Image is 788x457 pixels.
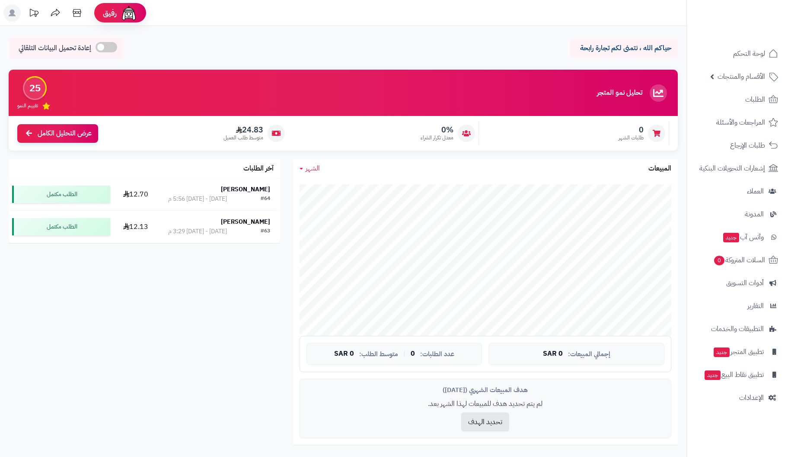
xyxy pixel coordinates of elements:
span: متوسط طلب العميل [223,134,263,142]
span: رفيق [103,8,117,18]
a: تطبيق نقاط البيعجديد [692,364,783,385]
span: معدل تكرار الشراء [421,134,453,142]
div: الطلب مكتمل [12,218,110,235]
a: تطبيق المتجرجديد [692,341,783,362]
span: المراجعات والأسئلة [716,116,765,129]
span: جديد [705,370,721,380]
td: 12.70 [114,178,158,210]
span: المدونة [745,208,764,220]
a: إشعارات التحويلات البنكية [692,158,783,179]
a: العملاء [692,181,783,202]
span: 0 [714,256,724,265]
span: الشهر [306,163,320,174]
span: طلبات الإرجاع [730,139,765,151]
span: التقارير [747,300,764,312]
div: #63 [261,227,270,236]
a: المراجعات والأسئلة [692,112,783,133]
a: وآتس آبجديد [692,227,783,248]
span: طلبات الشهر [619,134,644,142]
span: التطبيقات والخدمات [711,323,764,335]
span: 0% [421,125,453,135]
span: تطبيق نقاط البيع [704,369,764,381]
span: متوسط الطلب: [359,351,398,358]
span: إشعارات التحويلات البنكية [699,162,765,174]
a: تحديثات المنصة [23,4,45,24]
img: logo-2.png [729,24,780,42]
a: الطلبات [692,89,783,110]
span: 24.83 [223,125,263,135]
div: [DATE] - [DATE] 3:29 م [168,227,227,236]
a: أدوات التسويق [692,273,783,293]
h3: المبيعات [648,165,671,173]
span: عدد الطلبات: [420,351,454,358]
span: 0 [411,350,415,358]
a: الشهر [300,164,320,174]
div: [DATE] - [DATE] 5:56 م [168,195,227,203]
a: التطبيقات والخدمات [692,319,783,339]
h3: تحليل نمو المتجر [597,89,642,97]
h3: آخر الطلبات [243,165,274,173]
span: 0 [619,125,644,135]
span: الأقسام والمنتجات [718,71,765,83]
a: لوحة التحكم [692,43,783,64]
a: طلبات الإرجاع [692,135,783,156]
span: العملاء [747,185,764,197]
strong: [PERSON_NAME] [221,217,270,226]
span: إجمالي المبيعات: [568,351,610,358]
div: الطلب مكتمل [12,186,110,203]
span: جديد [723,233,739,242]
img: ai-face.png [120,4,137,22]
a: الإعدادات [692,387,783,408]
span: تقييم النمو [17,102,38,109]
span: إعادة تحميل البيانات التلقائي [19,43,91,53]
a: عرض التحليل الكامل [17,124,98,143]
div: هدف المبيعات الشهري ([DATE]) [306,386,664,395]
span: | [403,351,405,357]
strong: [PERSON_NAME] [221,185,270,194]
span: 0 SAR [543,350,563,358]
p: لم يتم تحديد هدف للمبيعات لهذا الشهر بعد. [306,399,664,409]
span: الطلبات [745,93,765,106]
a: التقارير [692,296,783,316]
a: المدونة [692,204,783,225]
span: 0 SAR [334,350,354,358]
span: جديد [714,348,730,357]
span: لوحة التحكم [733,48,765,60]
p: حياكم الله ، نتمنى لكم تجارة رابحة [576,43,671,53]
span: وآتس آب [722,231,764,243]
button: تحديد الهدف [461,412,509,431]
div: #64 [261,195,270,203]
a: السلات المتروكة0 [692,250,783,270]
span: تطبيق المتجر [713,346,764,358]
td: 12.13 [114,211,158,243]
span: الإعدادات [739,392,764,404]
span: عرض التحليل الكامل [38,129,92,138]
span: السلات المتروكة [713,254,765,266]
span: أدوات التسويق [726,277,764,289]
